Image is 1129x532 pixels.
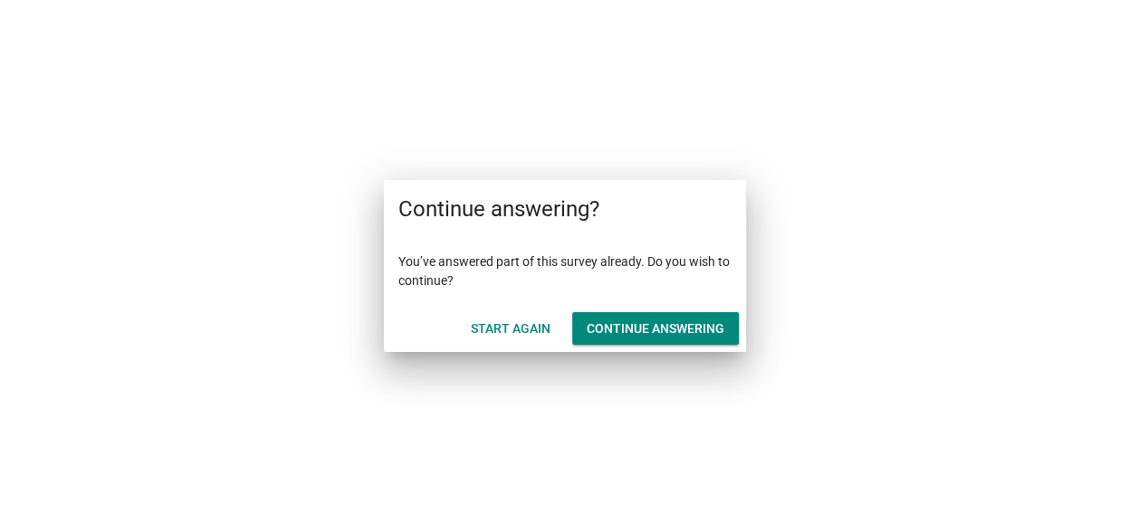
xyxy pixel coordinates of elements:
[572,312,739,345] button: Continue answering
[471,319,550,338] div: Start Again
[587,319,724,338] div: Continue answering
[456,312,565,345] button: Start Again
[384,238,746,305] div: You’ve answered part of this survey already. Do you wish to continue?
[384,180,746,238] div: Continue answering?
